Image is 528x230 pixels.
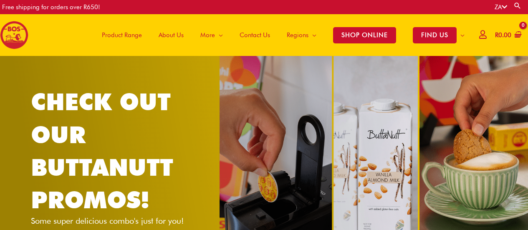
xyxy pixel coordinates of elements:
nav: Site Navigation [87,14,473,56]
a: ZA [495,3,507,11]
a: Product Range [93,14,150,56]
a: Regions [278,14,325,56]
a: Contact Us [231,14,278,56]
span: R [495,31,498,39]
a: Search button [513,2,522,10]
a: About Us [150,14,192,56]
a: CHECK OUT OUR BUTTANUTT PROMOS! [31,88,173,214]
span: About Us [159,23,184,48]
a: View Shopping Cart, empty [493,26,522,45]
p: Some super delicious combo's just for you! [31,217,198,225]
span: Contact Us [240,23,270,48]
span: SHOP ONLINE [333,27,396,43]
span: Regions [287,23,308,48]
bdi: 0.00 [495,31,511,39]
span: FIND US [413,27,457,43]
span: Product Range [102,23,142,48]
a: SHOP ONLINE [325,14,404,56]
a: More [192,14,231,56]
span: More [200,23,215,48]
